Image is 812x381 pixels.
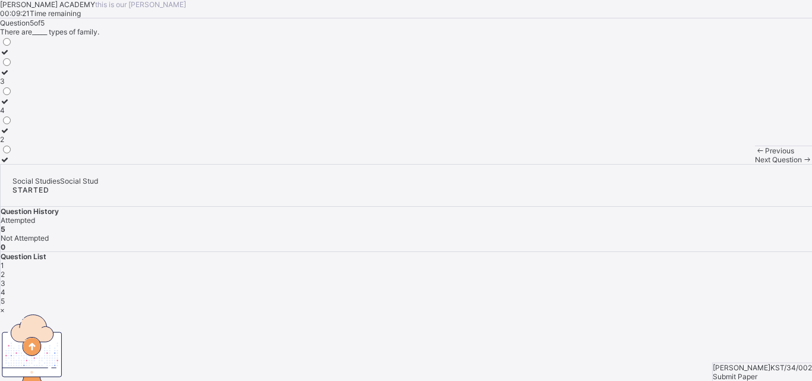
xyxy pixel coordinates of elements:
[765,146,794,155] span: Previous
[1,279,5,288] span: 3
[1,270,5,279] span: 2
[1,225,5,234] b: 5
[1,297,5,306] span: 5
[713,363,770,372] span: [PERSON_NAME]
[770,363,812,372] span: KST/34/002
[1,288,5,297] span: 4
[60,177,98,185] span: Social Stud
[1,234,49,243] span: Not Attempted
[713,372,757,381] span: Submit Paper
[30,9,81,18] span: Time remaining
[1,207,59,216] span: Question History
[1,216,35,225] span: Attempted
[1,261,4,270] span: 1
[12,185,49,194] span: STARTED
[755,155,802,164] span: Next Question
[1,252,46,261] span: Question List
[12,177,60,185] span: Social Studies
[1,243,5,251] b: 0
